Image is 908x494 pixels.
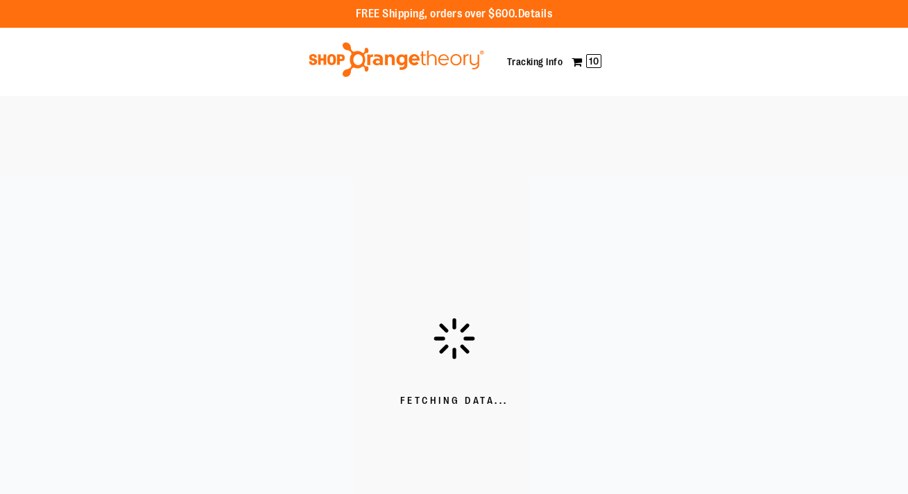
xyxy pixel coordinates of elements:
a: Tracking Info [507,56,563,67]
p: FREE Shipping, orders over $600. [356,6,553,22]
img: Shop Orangetheory [307,42,486,77]
span: 10 [586,54,601,68]
span: Fetching Data... [400,394,508,408]
a: Details [518,8,553,20]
